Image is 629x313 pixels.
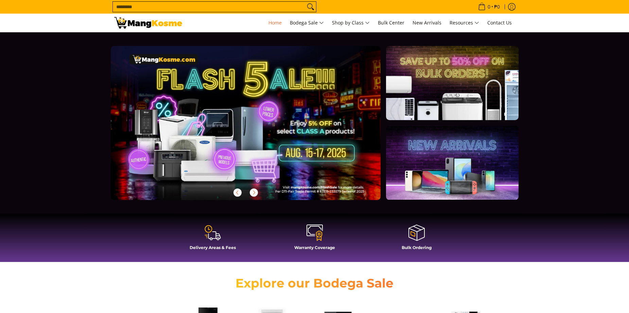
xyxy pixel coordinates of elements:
[409,14,445,32] a: New Arrivals
[267,245,362,250] h4: Warranty Coverage
[111,46,403,211] a: More
[165,224,260,255] a: Delivery Areas & Fees
[265,14,285,32] a: Home
[487,19,512,26] span: Contact Us
[114,17,182,29] img: Mang Kosme: Your Home Appliances Warehouse Sale Partner!
[484,14,515,32] a: Contact Us
[216,276,413,291] h2: Explore our Bodega Sale
[378,19,404,26] span: Bulk Center
[290,19,324,27] span: Bodega Sale
[165,245,260,250] h4: Delivery Areas & Fees
[413,19,441,26] span: New Arrivals
[189,14,515,32] nav: Main Menu
[329,14,373,32] a: Shop by Class
[230,185,245,200] button: Previous
[268,19,282,26] span: Home
[446,14,483,32] a: Resources
[374,14,408,32] a: Bulk Center
[487,4,491,9] span: 0
[332,19,370,27] span: Shop by Class
[369,245,464,250] h4: Bulk Ordering
[450,19,479,27] span: Resources
[267,224,362,255] a: Warranty Coverage
[369,224,464,255] a: Bulk Ordering
[493,4,501,9] span: ₱0
[246,185,261,200] button: Next
[476,3,502,11] span: •
[305,2,316,12] button: Search
[286,14,327,32] a: Bodega Sale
